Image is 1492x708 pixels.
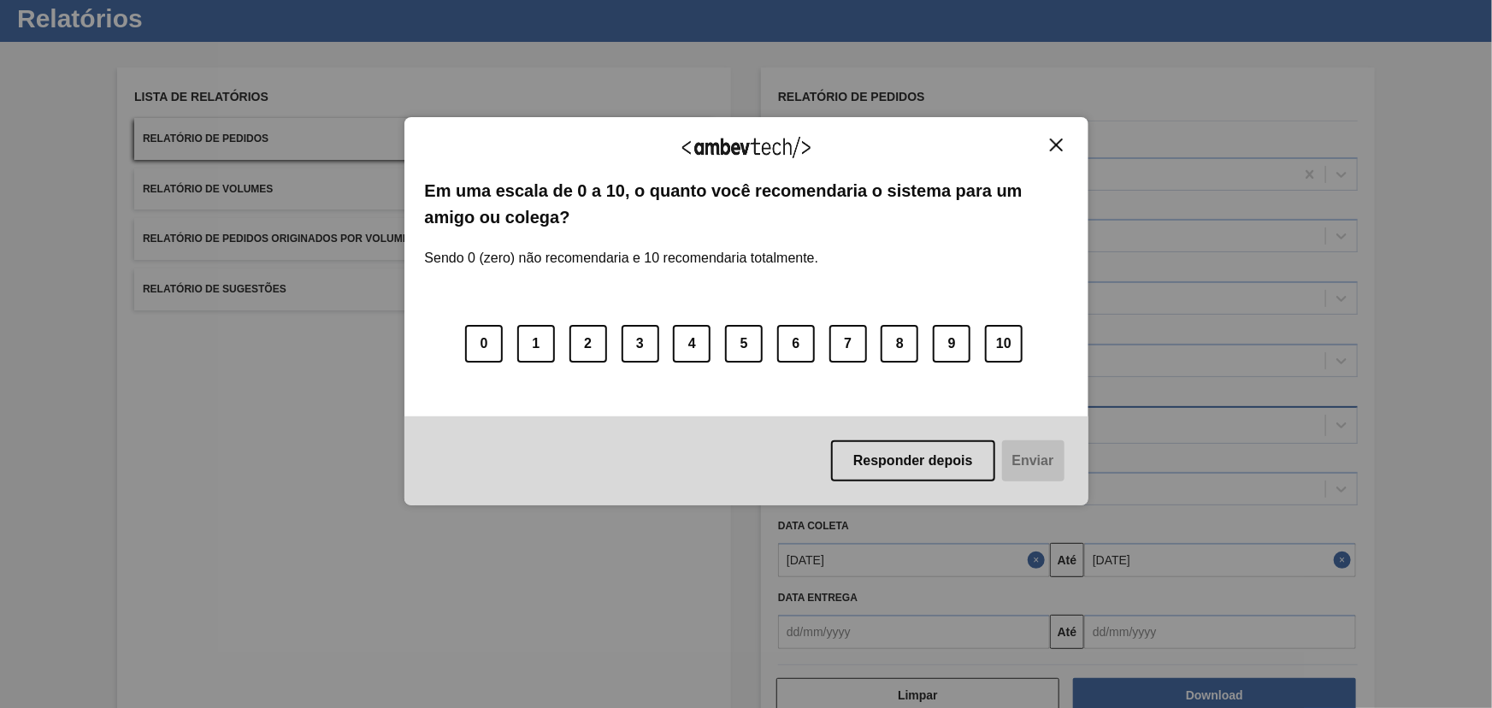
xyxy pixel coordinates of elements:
label: Em uma escala de 0 a 10, o quanto você recomendaria o sistema para um amigo ou colega? [425,178,1068,230]
img: Logo Ambevtech [682,137,811,158]
button: 0 [465,325,503,363]
button: 8 [881,325,918,363]
label: Sendo 0 (zero) não recomendaria e 10 recomendaria totalmente. [425,230,819,266]
button: 5 [725,325,763,363]
button: 10 [985,325,1023,363]
button: Responder depois [831,440,995,481]
button: 9 [933,325,970,363]
button: 7 [829,325,867,363]
button: 4 [673,325,711,363]
button: 2 [569,325,607,363]
button: 1 [517,325,555,363]
img: Close [1050,139,1063,151]
button: 3 [622,325,659,363]
button: 6 [777,325,815,363]
button: Close [1045,138,1068,152]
